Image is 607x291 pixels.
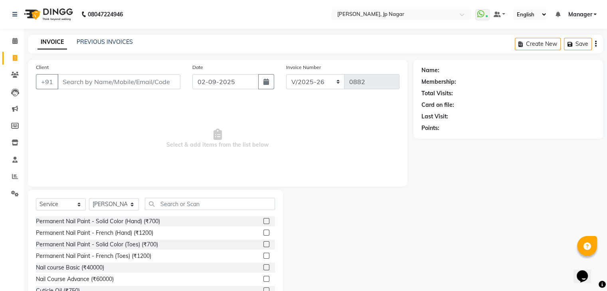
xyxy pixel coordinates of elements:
[36,240,158,249] div: Permanent Nail Paint - Solid Color (Toes) (₹700)
[421,78,456,86] div: Membership:
[36,263,104,272] div: Nail course Basic (₹40000)
[515,38,561,50] button: Create New
[421,66,439,75] div: Name:
[564,38,592,50] button: Save
[36,229,153,237] div: Permanent Nail Paint - French (Hand) (₹1200)
[36,252,151,260] div: Permanent Nail Paint - French (Toes) (₹1200)
[568,10,592,19] span: Manager
[573,259,599,283] iframe: chat widget
[145,198,275,210] input: Search or Scan
[38,35,67,49] a: INVOICE
[286,64,321,71] label: Invoice Number
[88,3,123,26] b: 08047224946
[36,217,160,226] div: Permanent Nail Paint - Solid Color (Hand) (₹700)
[57,74,180,89] input: Search by Name/Mobile/Email/Code
[421,112,448,121] div: Last Visit:
[192,64,203,71] label: Date
[77,38,133,45] a: PREVIOUS INVOICES
[36,74,58,89] button: +91
[20,3,75,26] img: logo
[36,64,49,71] label: Client
[36,99,399,179] span: Select & add items from the list below
[421,101,454,109] div: Card on file:
[421,124,439,132] div: Points:
[421,89,453,98] div: Total Visits:
[36,275,114,283] div: Nail Course Advance (₹60000)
